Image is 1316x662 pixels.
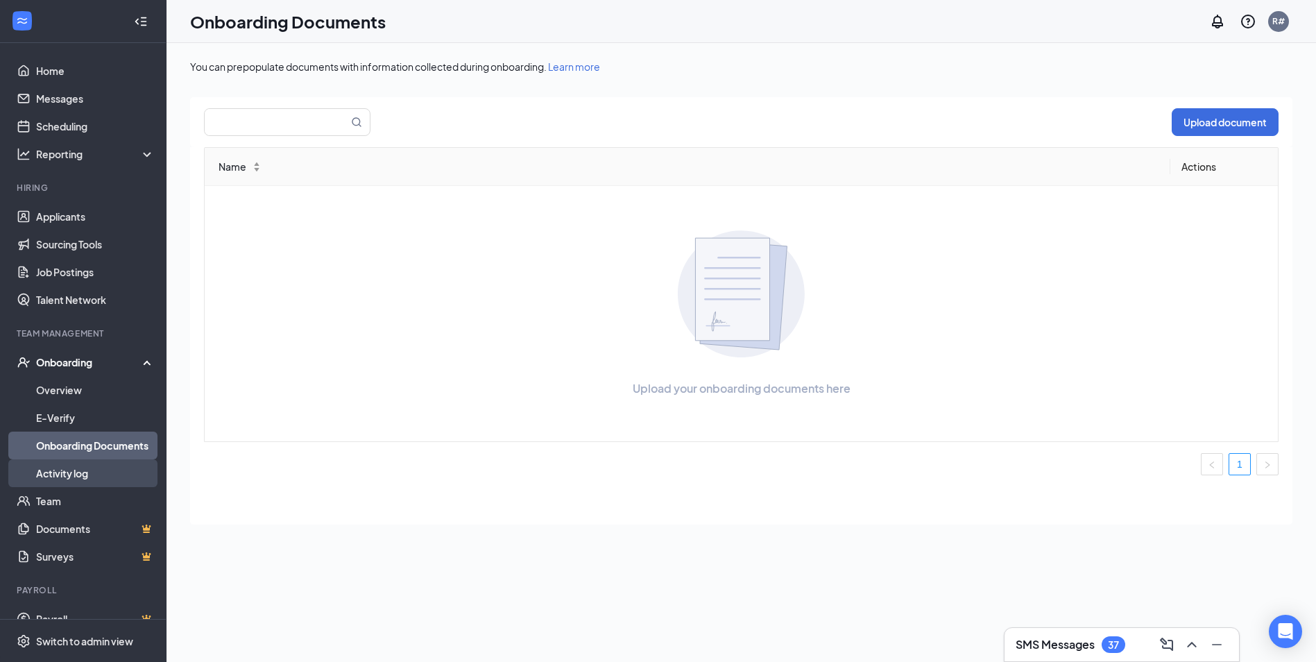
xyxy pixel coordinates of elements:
span: left [1208,461,1216,469]
svg: MagnifyingGlass [351,117,362,128]
svg: Minimize [1208,636,1225,653]
span: Upload your onboarding documents here [633,380,851,397]
a: Sourcing Tools [36,230,155,258]
div: Onboarding [36,355,143,369]
svg: Notifications [1209,13,1226,30]
button: Minimize [1206,634,1228,656]
svg: Analysis [17,147,31,161]
a: E-Verify [36,404,155,432]
span: ↓ [252,167,262,171]
a: Overview [36,376,155,404]
a: PayrollCrown [36,605,155,633]
span: Name [219,159,246,174]
a: Job Postings [36,258,155,286]
div: You can prepopulate documents with information collected during onboarding. [190,60,1292,74]
li: Next Page [1256,453,1279,475]
button: ChevronUp [1181,634,1203,656]
div: 37 [1108,639,1119,651]
a: DocumentsCrown [36,515,155,543]
th: Actions [1170,148,1278,186]
a: Messages [36,85,155,112]
button: left [1201,453,1223,475]
a: Team [36,487,155,515]
span: ↑ [252,162,262,167]
div: Team Management [17,328,152,339]
svg: ChevronUp [1183,636,1200,653]
div: R# [1272,15,1285,27]
a: Activity log [36,459,155,487]
svg: ComposeMessage [1159,636,1175,653]
a: Onboarding Documents [36,432,155,459]
h1: Onboarding Documents [190,10,386,33]
h3: SMS Messages [1016,637,1095,652]
svg: WorkstreamLogo [15,14,29,28]
svg: UserCheck [17,355,31,369]
a: 1 [1229,454,1250,475]
div: Hiring [17,182,152,194]
div: Payroll [17,584,152,596]
svg: Collapse [134,15,148,28]
button: ComposeMessage [1156,634,1178,656]
a: SurveysCrown [36,543,155,570]
div: Switch to admin view [36,634,133,648]
div: Reporting [36,147,155,161]
div: Open Intercom Messenger [1269,615,1302,648]
a: Scheduling [36,112,155,140]
svg: QuestionInfo [1240,13,1256,30]
span: right [1263,461,1272,469]
svg: Settings [17,634,31,648]
a: Learn more [548,60,600,73]
li: Previous Page [1201,453,1223,475]
li: 1 [1229,453,1251,475]
a: Applicants [36,203,155,230]
a: Home [36,57,155,85]
a: Talent Network [36,286,155,314]
button: right [1256,453,1279,475]
button: Upload document [1172,108,1279,136]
